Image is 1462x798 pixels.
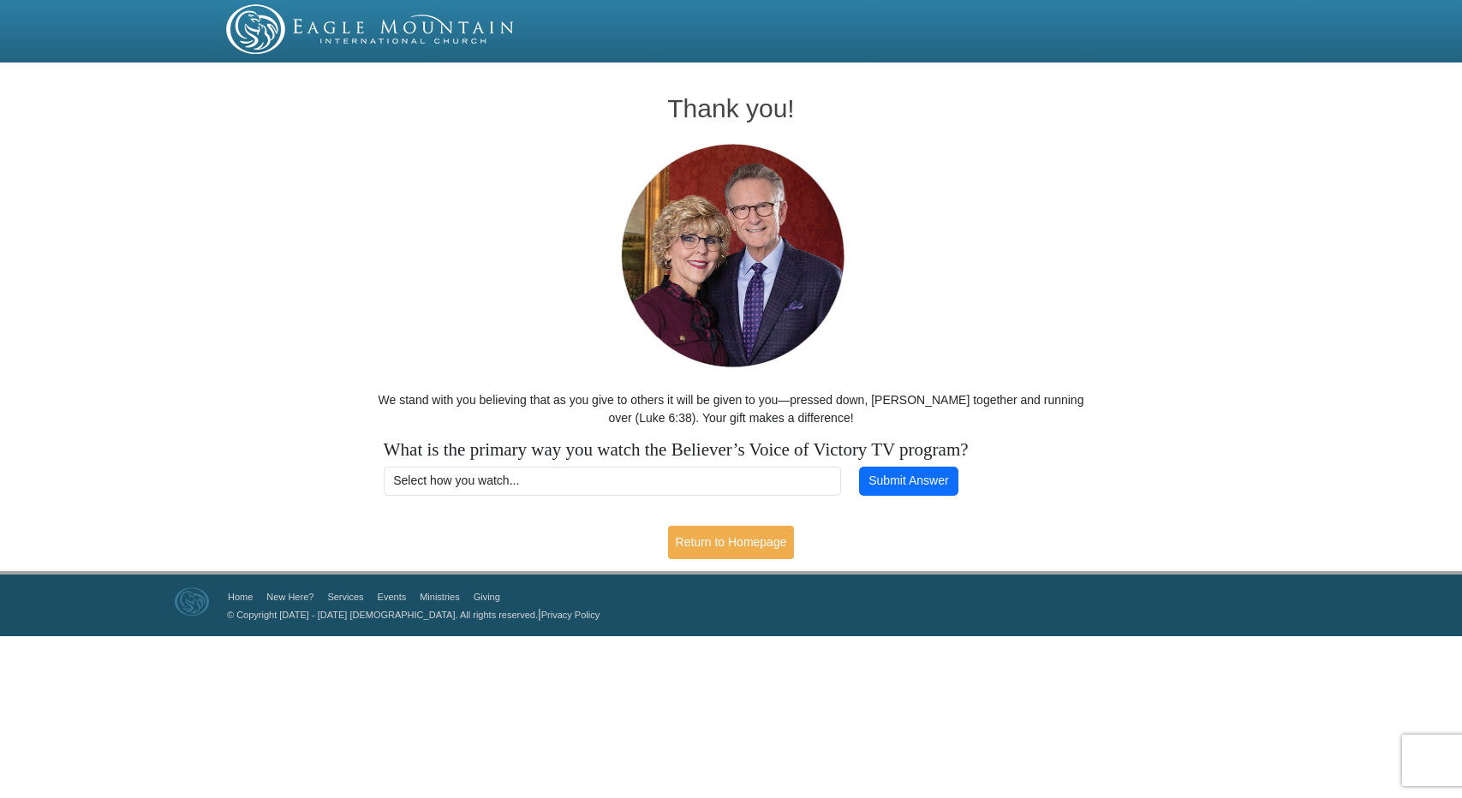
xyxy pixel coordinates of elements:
[228,592,253,602] a: Home
[668,526,795,559] a: Return to Homepage
[605,139,857,374] img: Pastors George and Terri Pearsons
[221,605,600,623] p: |
[226,4,516,54] img: EMIC
[541,610,600,620] a: Privacy Policy
[859,467,958,496] button: Submit Answer
[420,592,459,602] a: Ministries
[374,94,1088,122] h1: Thank you!
[227,610,538,620] a: © Copyright [DATE] - [DATE] [DEMOGRAPHIC_DATA]. All rights reserved.
[474,592,500,602] a: Giving
[374,391,1088,427] p: We stand with you believing that as you give to others it will be given to you—pressed down, [PER...
[378,592,407,602] a: Events
[266,592,313,602] a: New Here?
[384,439,1079,461] h4: What is the primary way you watch the Believer’s Voice of Victory TV program?
[175,587,209,616] img: Eagle Mountain International Church
[327,592,363,602] a: Services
